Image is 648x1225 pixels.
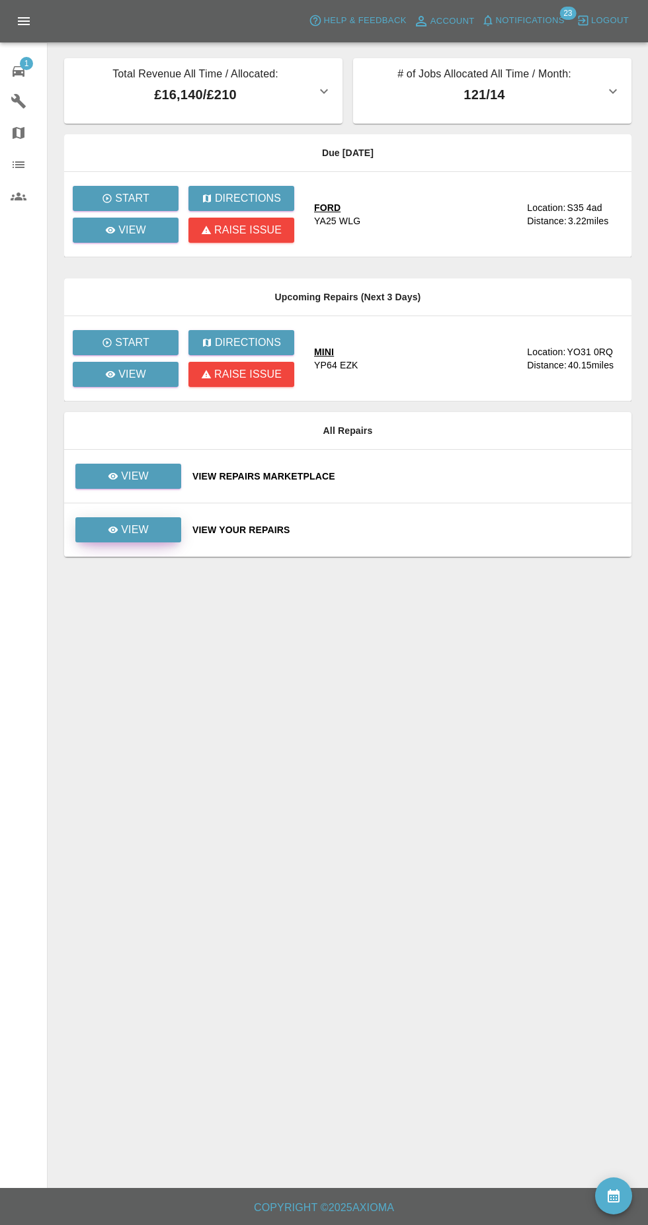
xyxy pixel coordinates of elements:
p: £16,140 / £210 [75,85,316,105]
div: 40.15 miles [568,359,621,372]
button: Raise issue [188,218,294,243]
div: Distance: [527,214,567,228]
button: Directions [188,330,294,355]
div: Distance: [527,359,567,372]
p: Start [115,335,149,351]
span: Help & Feedback [323,13,406,28]
p: View [118,366,146,382]
span: Logout [591,13,629,28]
button: Start [73,330,179,355]
p: Directions [215,190,281,206]
a: Account [410,11,478,32]
div: YA25 WLG [314,214,360,228]
a: View [75,470,182,481]
p: 121 / 14 [364,85,605,105]
p: Raise issue [214,366,282,382]
div: MINI [314,345,358,359]
button: Total Revenue All Time / Allocated:£16,140/£210 [64,58,343,124]
a: Location:S35 4adDistance:3.22miles [527,201,621,228]
div: FORD [314,201,360,214]
button: # of Jobs Allocated All Time / Month:121/14 [353,58,631,124]
div: S35 4ad [567,201,602,214]
button: availability [595,1177,632,1214]
span: Account [430,14,475,29]
a: View [73,218,179,243]
p: Total Revenue All Time / Allocated: [75,66,316,85]
div: Location: [527,345,565,359]
span: 23 [559,7,576,20]
a: View Your Repairs [192,523,621,536]
a: View [75,524,182,534]
p: Start [115,190,149,206]
th: Upcoming Repairs (Next 3 Days) [64,278,631,316]
a: Location:YO31 0RQDistance:40.15miles [527,345,621,372]
a: View [73,362,179,387]
h6: Copyright © 2025 Axioma [11,1199,637,1217]
th: All Repairs [64,412,631,450]
a: View [75,464,181,489]
button: Start [73,186,179,211]
th: Due [DATE] [64,134,631,172]
button: Notifications [478,11,568,31]
a: MINIYP64 EZK [314,345,516,372]
div: YO31 0RQ [567,345,613,359]
div: 3.22 miles [568,214,621,228]
div: Location: [527,201,565,214]
span: Notifications [496,13,565,28]
p: View [121,468,149,484]
a: View Repairs Marketplace [192,470,621,483]
p: Directions [215,335,281,351]
button: Help & Feedback [305,11,409,31]
p: Raise issue [214,222,282,238]
span: 1 [20,57,33,70]
p: View [121,522,149,538]
button: Logout [573,11,632,31]
a: View [75,517,181,542]
a: FORDYA25 WLG [314,201,516,228]
p: View [118,222,146,238]
div: YP64 EZK [314,359,358,372]
button: Directions [188,186,294,211]
p: # of Jobs Allocated All Time / Month: [364,66,605,85]
button: Raise issue [188,362,294,387]
button: Open drawer [8,5,40,37]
